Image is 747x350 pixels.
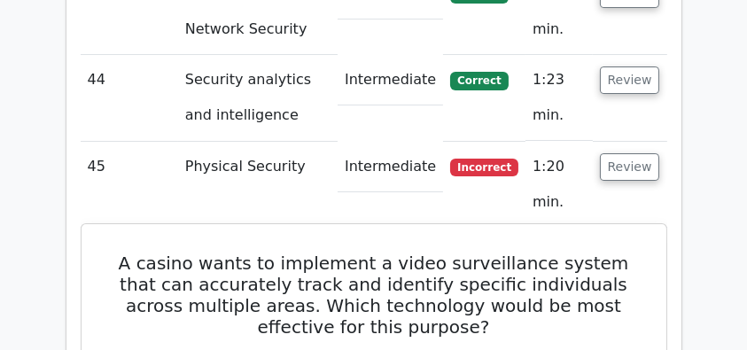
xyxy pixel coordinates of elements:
td: Intermediate [338,55,443,105]
span: Incorrect [450,159,518,176]
td: 1:20 min. [525,142,593,228]
td: Physical Security [178,142,338,228]
td: 44 [81,55,178,141]
td: Intermediate [338,142,443,192]
h5: A casino wants to implement a video surveillance system that can accurately track and identify sp... [103,253,645,338]
td: 1:23 min. [525,55,593,141]
td: 45 [81,142,178,228]
td: Security analytics and intelligence [178,55,338,141]
span: Correct [450,72,508,89]
button: Review [600,153,660,181]
button: Review [600,66,660,94]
